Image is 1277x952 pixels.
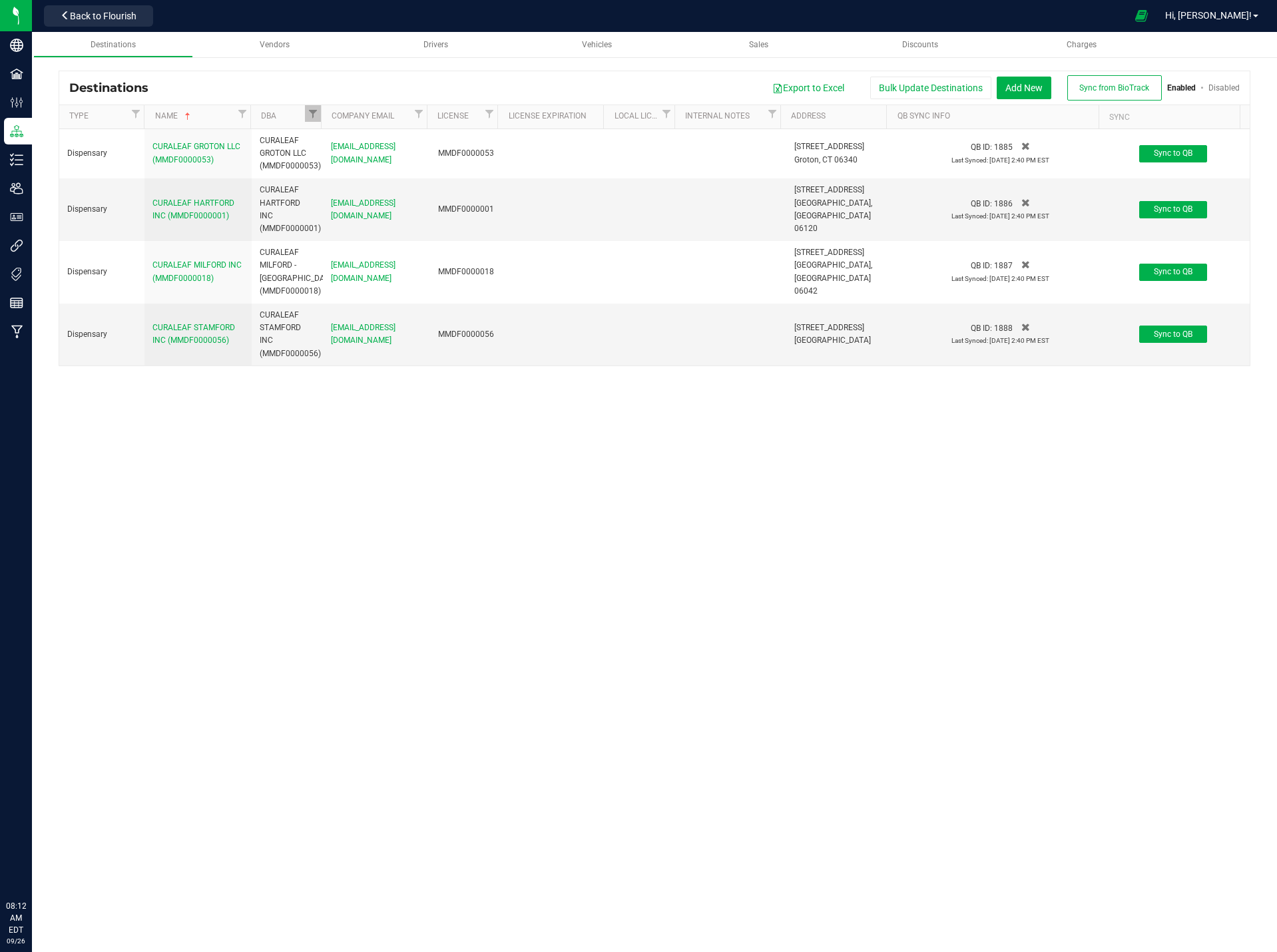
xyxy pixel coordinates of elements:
[260,134,315,173] div: CURALEAF GROTON LLC (MMDF0000053)
[234,105,250,122] a: Filter
[331,142,395,164] span: [EMAIL_ADDRESS][DOMAIN_NAME]
[1139,326,1207,343] button: Sync to QB
[615,111,658,122] a: Local License
[582,40,612,49] span: Vehicles
[155,111,234,122] a: Name
[1154,330,1192,339] span: Sync to QB
[902,40,938,49] span: Discounts
[260,246,315,298] div: CURALEAF MILFORD - [GEOGRAPHIC_DATA] (MMDF0000018)
[6,936,26,946] p: 09/26
[989,212,1049,220] span: [DATE] 2:40 PM EST
[438,147,493,160] div: MMDF0000053
[305,105,321,122] a: Filter
[794,155,858,164] span: Groton, CT 06340
[331,323,395,345] span: [EMAIL_ADDRESS][DOMAIN_NAME]
[1139,145,1207,162] button: Sync to QB
[897,111,1094,122] a: QB Sync Info
[794,248,864,257] span: [STREET_ADDRESS]
[749,40,768,49] span: Sales
[67,147,136,160] div: Dispensary
[10,325,23,338] inline-svg: Manufacturing
[13,845,53,885] iframe: Resource center
[152,198,234,220] span: CURALEAF HARTFORD INC (MMDF0000001)
[152,323,235,345] span: CURALEAF STAMFORD INC (MMDF0000056)
[997,77,1051,99] button: Add New
[1154,267,1192,276] span: Sync to QB
[764,77,853,99] button: Export to Excel
[10,296,23,310] inline-svg: Reports
[44,5,153,27] button: Back to Flourish
[67,328,136,341] div: Dispensary
[1208,83,1240,93] a: Disabled
[437,111,481,122] a: License
[994,199,1013,208] span: 1886
[1067,75,1162,101] button: Sync from BioTrack
[260,184,315,235] div: CURALEAF HARTFORD INC (MMDF0000001)
[1067,40,1097,49] span: Charges
[1167,83,1196,93] a: Enabled
[10,67,23,81] inline-svg: Facilities
[989,275,1049,282] span: [DATE] 2:40 PM EST
[6,900,26,936] p: 08:12 AM EDT
[971,142,992,152] span: QB ID:
[438,328,493,341] div: MMDF0000056
[951,212,988,220] span: Last Synced:
[1154,148,1192,158] span: Sync to QB
[10,39,23,52] inline-svg: Company
[658,105,674,122] a: Filter
[971,324,992,333] span: QB ID:
[10,239,23,252] inline-svg: Integrations
[152,260,242,282] span: CURALEAF MILFORD INC (MMDF0000018)
[994,324,1013,333] span: 1888
[91,40,136,49] span: Destinations
[260,40,290,49] span: Vendors
[794,142,864,151] span: [STREET_ADDRESS]
[10,153,23,166] inline-svg: Inventory
[989,337,1049,344] span: [DATE] 2:40 PM EST
[152,142,240,164] span: CURALEAF GROTON LLC (MMDF0000053)
[794,185,864,194] span: [STREET_ADDRESS]
[70,11,136,21] span: Back to Flourish
[1165,10,1252,21] span: Hi, [PERSON_NAME]!
[411,105,427,122] a: Filter
[794,323,864,332] span: [STREET_ADDRESS]
[67,266,136,278] div: Dispensary
[994,261,1013,270] span: 1887
[10,268,23,281] inline-svg: Tags
[39,843,55,859] iframe: Resource center unread badge
[331,198,395,220] span: [EMAIL_ADDRESS][DOMAIN_NAME]
[438,203,493,216] div: MMDF0000001
[260,309,315,360] div: CURALEAF STAMFORD INC (MMDF0000056)
[10,210,23,224] inline-svg: User Roles
[1154,204,1192,214] span: Sync to QB
[69,111,128,122] a: Type
[10,96,23,109] inline-svg: Configuration
[67,203,136,216] div: Dispensary
[261,111,305,122] a: DBA
[438,266,493,278] div: MMDF0000018
[331,260,395,282] span: [EMAIL_ADDRESS][DOMAIN_NAME]
[481,105,497,122] a: Filter
[332,111,411,122] a: Company Email
[423,40,448,49] span: Drivers
[791,111,882,122] a: Address
[951,156,988,164] span: Last Synced:
[794,198,872,233] span: [GEOGRAPHIC_DATA], [GEOGRAPHIC_DATA] 06120
[1127,3,1156,29] span: Open Ecommerce Menu
[764,105,780,122] a: Filter
[509,111,599,122] a: License Expiration
[685,111,764,122] a: Internal Notes
[870,77,991,99] button: Bulk Update Destinations
[1099,105,1240,129] th: Sync
[971,261,992,270] span: QB ID:
[1079,83,1149,93] span: Sync from BioTrack
[1139,201,1207,218] button: Sync to QB
[971,199,992,208] span: QB ID:
[794,260,872,295] span: [GEOGRAPHIC_DATA], [GEOGRAPHIC_DATA] 06042
[989,156,1049,164] span: [DATE] 2:40 PM EST
[69,81,158,95] span: Destinations
[994,142,1013,152] span: 1885
[10,182,23,195] inline-svg: Users
[10,124,23,138] inline-svg: Distribution
[1139,264,1207,281] button: Sync to QB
